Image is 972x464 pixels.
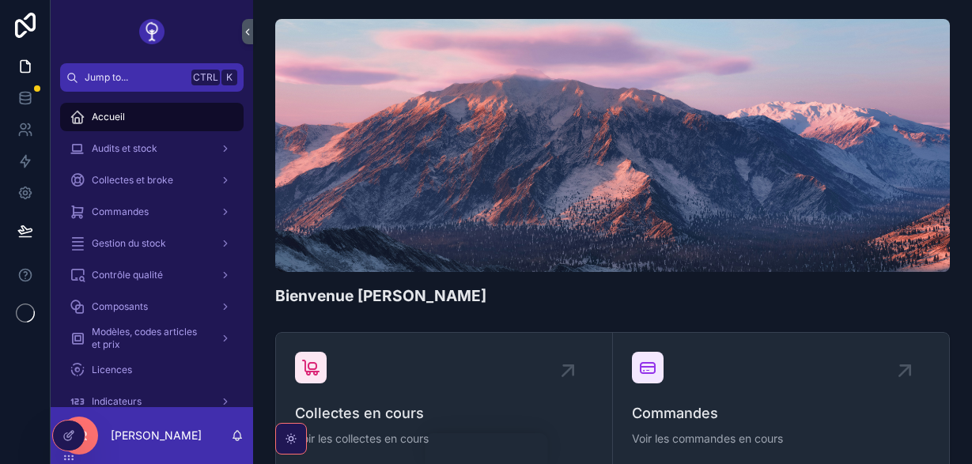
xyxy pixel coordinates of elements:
span: Licences [92,364,132,376]
a: Commandes [60,198,244,226]
a: Collectes et broke [60,166,244,194]
a: Accueil [60,103,244,131]
div: scrollable content [51,92,253,407]
a: Licences [60,356,244,384]
p: [PERSON_NAME] [111,428,202,443]
h1: Bienvenue [PERSON_NAME] [275,285,486,307]
a: Audits et stock [60,134,244,163]
a: Contrôle qualité [60,261,244,289]
span: Composants [92,300,148,313]
span: Accueil [92,111,125,123]
span: Collectes et broke [92,174,173,187]
span: Collectes en cours [295,402,593,424]
a: Gestion du stock [60,229,244,258]
img: App logo [139,19,165,44]
span: Ctrl [191,70,220,85]
button: Jump to...CtrlK [60,63,244,92]
span: Modèles, codes articles et prix [92,326,207,351]
a: Indicateurs [60,387,244,416]
a: Modèles, codes articles et prix [60,324,244,353]
span: Voir les commandes en cours [632,431,931,447]
span: Commandes [632,402,931,424]
span: Voir les collectes en cours [295,431,593,447]
a: Composants [60,292,244,321]
span: Indicateurs [92,395,142,408]
span: Audits et stock [92,142,157,155]
span: Jump to... [85,71,185,84]
span: Contrôle qualité [92,269,163,281]
span: Gestion du stock [92,237,166,250]
span: Commandes [92,206,149,218]
span: K [223,71,236,84]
